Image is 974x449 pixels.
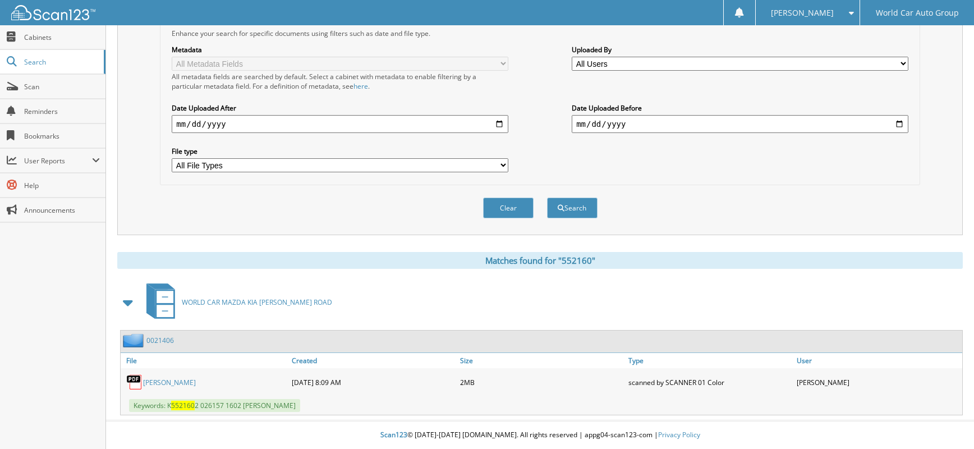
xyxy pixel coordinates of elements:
[24,156,92,166] span: User Reports
[658,430,700,439] a: Privacy Policy
[166,29,913,38] div: Enhance your search for specific documents using filters such as date and file type.
[129,399,300,412] span: Keywords: K 2 026157 1602 [PERSON_NAME]
[106,421,974,449] div: © [DATE]-[DATE] [DOMAIN_NAME]. All rights reserved | appg04-scan123-com |
[11,5,95,20] img: scan123-logo-white.svg
[143,378,196,387] a: [PERSON_NAME]
[140,280,332,324] a: WORLD CAR MAZDA KIA [PERSON_NAME] ROAD
[121,353,289,368] a: File
[172,72,508,91] div: All metadata fields are searched by default. Select a cabinet with metadata to enable filtering b...
[146,336,174,345] a: 0021406
[172,103,508,113] label: Date Uploaded After
[626,371,794,393] div: scanned by SCANNER 01 Color
[24,131,100,141] span: Bookmarks
[457,353,626,368] a: Size
[547,198,598,218] button: Search
[172,45,508,54] label: Metadata
[24,205,100,215] span: Announcements
[172,115,508,133] input: start
[353,81,368,91] a: here
[794,371,962,393] div: [PERSON_NAME]
[289,353,457,368] a: Created
[24,181,100,190] span: Help
[24,57,98,67] span: Search
[483,198,534,218] button: Clear
[117,252,963,269] div: Matches found for "552160"
[172,146,508,156] label: File type
[24,82,100,91] span: Scan
[572,103,908,113] label: Date Uploaded Before
[126,374,143,391] img: PDF.png
[771,10,834,16] span: [PERSON_NAME]
[182,297,332,307] span: WORLD CAR MAZDA KIA [PERSON_NAME] ROAD
[457,371,626,393] div: 2MB
[24,33,100,42] span: Cabinets
[876,10,959,16] span: World Car Auto Group
[626,353,794,368] a: Type
[572,115,908,133] input: end
[289,371,457,393] div: [DATE] 8:09 AM
[572,45,908,54] label: Uploaded By
[24,107,100,116] span: Reminders
[794,353,962,368] a: User
[918,395,974,449] iframe: Chat Widget
[123,333,146,347] img: folder2.png
[380,430,407,439] span: Scan123
[171,401,195,410] span: 552160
